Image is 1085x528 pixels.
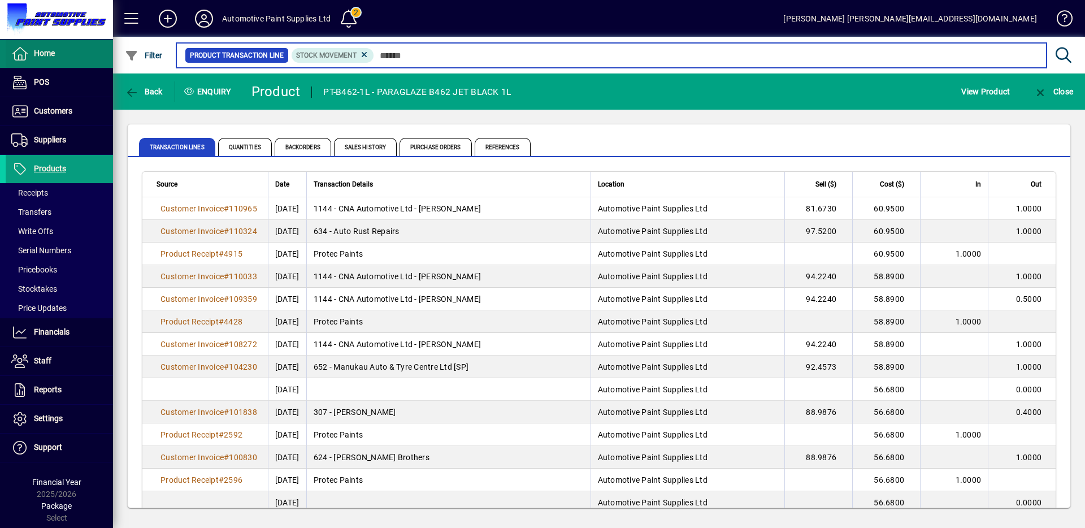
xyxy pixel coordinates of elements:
[224,430,242,439] span: 2592
[113,81,175,102] app-page-header-button: Back
[852,446,920,469] td: 56.6800
[34,164,66,173] span: Products
[852,491,920,514] td: 56.6800
[598,453,708,462] span: Automotive Paint Supplies Ltd
[268,356,306,378] td: [DATE]
[157,178,261,191] div: Source
[598,385,708,394] span: Automotive Paint Supplies Ltd
[11,207,51,217] span: Transfers
[6,260,113,279] a: Pricebooks
[157,338,261,350] a: Customer Invoice#108272
[598,178,778,191] div: Location
[268,265,306,288] td: [DATE]
[34,77,49,86] span: POS
[160,272,224,281] span: Customer Invoice
[150,8,186,29] button: Add
[783,10,1037,28] div: [PERSON_NAME] [PERSON_NAME][EMAIL_ADDRESS][DOMAIN_NAME]
[11,227,53,236] span: Write Offs
[229,362,257,371] span: 104230
[306,356,591,378] td: 652 - Manukau Auto & Tyre Centre Ltd [SP]
[852,401,920,423] td: 56.6800
[784,265,852,288] td: 94.2240
[1016,340,1042,349] span: 1.0000
[598,249,708,258] span: Automotive Paint Supplies Ltd
[186,8,222,29] button: Profile
[598,204,708,213] span: Automotive Paint Supplies Ltd
[157,225,261,237] a: Customer Invoice#110324
[880,178,904,191] span: Cost ($)
[157,474,246,486] a: Product Receipt#2596
[6,241,113,260] a: Serial Numbers
[268,378,306,401] td: [DATE]
[852,310,920,333] td: 58.8900
[268,469,306,491] td: [DATE]
[125,51,163,60] span: Filter
[268,446,306,469] td: [DATE]
[275,138,331,156] span: Backorders
[852,265,920,288] td: 58.8900
[222,10,331,28] div: Automotive Paint Supplies Ltd
[323,83,511,101] div: PT-B462-1L - PARAGLAZE B462 JET BLACK 1L
[160,295,224,304] span: Customer Invoice
[6,298,113,318] a: Price Updates
[160,340,224,349] span: Customer Invoice
[224,475,242,484] span: 2596
[122,45,166,66] button: Filter
[306,288,591,310] td: 1144 - CNA Automotive Ltd - [PERSON_NAME]
[34,327,70,336] span: Financials
[32,478,81,487] span: Financial Year
[956,430,982,439] span: 1.0000
[1016,295,1042,304] span: 0.5000
[956,317,982,326] span: 1.0000
[6,376,113,404] a: Reports
[34,443,62,452] span: Support
[598,317,708,326] span: Automotive Paint Supplies Ltd
[229,453,257,462] span: 100830
[6,126,113,154] a: Suppliers
[306,265,591,288] td: 1144 - CNA Automotive Ltd - [PERSON_NAME]
[268,288,306,310] td: [DATE]
[268,197,306,220] td: [DATE]
[157,293,261,305] a: Customer Invoice#109359
[852,243,920,265] td: 60.9500
[860,178,914,191] div: Cost ($)
[306,446,591,469] td: 624 - [PERSON_NAME] Brothers
[229,204,257,213] span: 110965
[598,408,708,417] span: Automotive Paint Supplies Ltd
[160,362,224,371] span: Customer Invoice
[34,106,72,115] span: Customers
[11,265,57,274] span: Pricebooks
[6,202,113,222] a: Transfers
[792,178,847,191] div: Sell ($)
[34,356,51,365] span: Staff
[1016,385,1042,394] span: 0.0000
[275,178,289,191] span: Date
[11,304,67,313] span: Price Updates
[224,453,229,462] span: #
[157,178,177,191] span: Source
[229,272,257,281] span: 110033
[956,475,982,484] span: 1.0000
[598,295,708,304] span: Automotive Paint Supplies Ltd
[224,295,229,304] span: #
[956,249,982,258] span: 1.0000
[306,423,591,446] td: Protec Paints
[1016,408,1042,417] span: 0.4000
[852,469,920,491] td: 56.6800
[852,333,920,356] td: 58.8900
[6,68,113,97] a: POS
[6,97,113,125] a: Customers
[6,318,113,347] a: Financials
[852,423,920,446] td: 56.6800
[268,333,306,356] td: [DATE]
[6,183,113,202] a: Receipts
[784,220,852,243] td: 97.5200
[598,227,708,236] span: Automotive Paint Supplies Ltd
[475,138,531,156] span: References
[306,243,591,265] td: Protec Paints
[314,178,373,191] span: Transaction Details
[6,405,113,433] a: Settings
[961,83,1010,101] span: View Product
[334,138,397,156] span: Sales History
[219,475,224,484] span: #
